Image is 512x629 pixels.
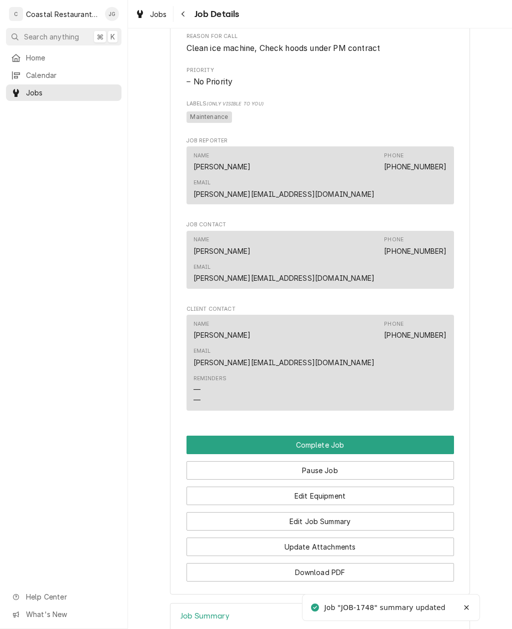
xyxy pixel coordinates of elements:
[26,9,99,19] div: Coastal Restaurant Repair
[186,556,454,582] div: Button Group Row
[26,52,116,63] span: Home
[150,9,167,19] span: Jobs
[193,236,209,244] div: Name
[186,42,454,54] span: Reason For Call
[193,152,251,172] div: Name
[186,32,454,54] div: Reason For Call
[186,146,454,204] div: Contact
[384,247,446,255] a: [PHONE_NUMBER]
[193,320,251,340] div: Name
[186,66,454,74] span: Priority
[186,221,454,293] div: Job Contact
[384,236,446,256] div: Phone
[6,28,121,45] button: Search anything⌘K
[193,347,211,355] div: Email
[193,179,211,187] div: Email
[186,146,454,209] div: Job Reporter List
[186,221,454,229] span: Job Contact
[186,110,454,125] span: [object Object]
[193,161,251,172] div: [PERSON_NAME]
[26,87,116,98] span: Jobs
[384,320,403,328] div: Phone
[186,231,454,293] div: Job Contact List
[193,330,251,340] div: [PERSON_NAME]
[105,7,119,21] div: James Gatton's Avatar
[384,162,446,171] a: [PHONE_NUMBER]
[384,331,446,339] a: [PHONE_NUMBER]
[324,603,446,613] div: Job "JOB-1748" summary updated
[186,512,454,531] button: Edit Job Summary
[105,7,119,21] div: JG
[186,563,454,582] button: Download PDF
[6,67,121,83] a: Calendar
[384,236,403,244] div: Phone
[186,100,454,124] div: [object Object]
[193,152,209,160] div: Name
[384,152,403,160] div: Phone
[384,152,446,172] div: Phone
[193,375,226,383] div: Reminders
[24,31,79,42] span: Search anything
[26,592,115,602] span: Help Center
[186,305,454,415] div: Client Contact
[193,375,226,405] div: Reminders
[193,263,211,271] div: Email
[26,70,116,80] span: Calendar
[6,84,121,101] a: Jobs
[186,480,454,505] div: Button Group Row
[180,612,229,621] h3: Job Summary
[186,76,454,88] div: No Priority
[131,6,171,22] a: Jobs
[186,531,454,556] div: Button Group Row
[186,538,454,556] button: Update Attachments
[6,589,121,605] a: Go to Help Center
[191,7,239,21] span: Job Details
[186,436,454,454] div: Button Group Row
[186,487,454,505] button: Edit Equipment
[384,320,446,340] div: Phone
[186,436,454,582] div: Button Group
[186,100,454,108] span: Labels
[186,454,454,480] div: Button Group Row
[193,320,209,328] div: Name
[96,31,103,42] span: ⌘
[193,236,251,256] div: Name
[186,315,454,415] div: Client Contact List
[186,66,454,88] div: Priority
[186,111,232,123] span: Maintenance
[26,609,115,620] span: What's New
[6,49,121,66] a: Home
[206,101,263,106] span: (Only Visible to You)
[193,384,200,395] div: —
[186,76,454,88] span: Priority
[193,263,375,283] div: Email
[186,505,454,531] div: Button Group Row
[186,32,454,40] span: Reason For Call
[175,6,191,22] button: Navigate back
[186,436,454,454] button: Complete Job
[193,179,375,199] div: Email
[6,606,121,623] a: Go to What's New
[193,246,251,256] div: [PERSON_NAME]
[193,395,200,405] div: —
[9,7,23,21] div: C
[186,231,454,289] div: Contact
[186,315,454,410] div: Contact
[110,31,115,42] span: K
[193,347,375,367] div: Email
[186,461,454,480] button: Pause Job
[193,190,375,198] a: [PERSON_NAME][EMAIL_ADDRESS][DOMAIN_NAME]
[193,358,375,367] a: [PERSON_NAME][EMAIL_ADDRESS][DOMAIN_NAME]
[193,274,375,282] a: [PERSON_NAME][EMAIL_ADDRESS][DOMAIN_NAME]
[186,137,454,209] div: Job Reporter
[186,305,454,313] span: Client Contact
[186,43,380,53] span: Clean ice machine, Check hoods under PM contract
[186,137,454,145] span: Job Reporter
